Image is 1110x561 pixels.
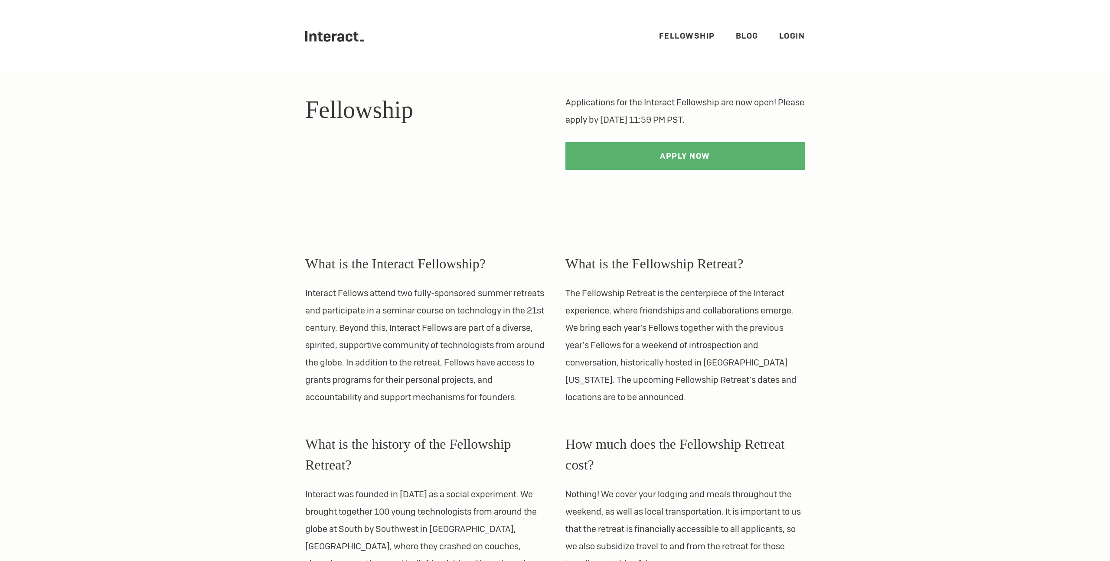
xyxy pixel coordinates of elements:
[565,434,805,475] h3: How much does the Fellowship Retreat cost?
[565,253,805,274] h3: What is the Fellowship Retreat?
[305,284,545,406] p: Interact Fellows attend two fully-sponsored summer retreats and participate in a seminar course o...
[565,142,805,170] a: Apply Now
[565,284,805,406] p: The Fellowship Retreat is the centerpiece of the Interact experience, where friendships and colla...
[305,253,545,274] h3: What is the Interact Fellowship?
[305,434,545,475] h3: What is the history of the Fellowship Retreat?
[659,31,715,41] a: Fellowship
[305,94,545,126] h1: Fellowship
[779,31,805,41] a: Login
[736,31,758,41] a: Blog
[565,94,805,128] p: Applications for the Interact Fellowship are now open! Please apply by [DATE] 11:59 PM PST.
